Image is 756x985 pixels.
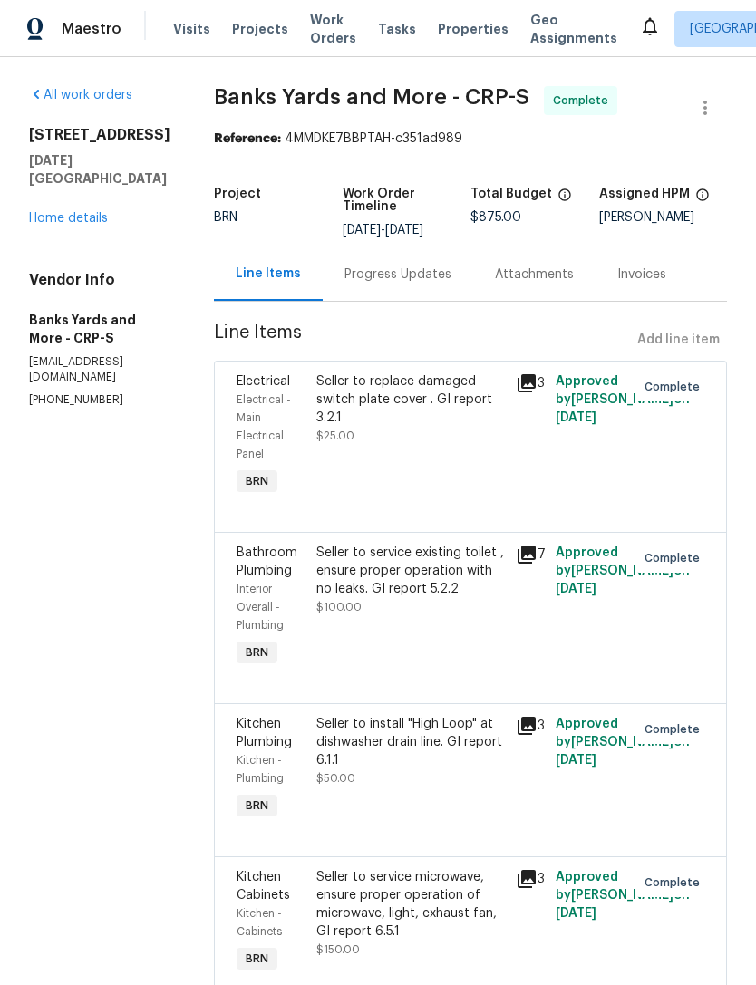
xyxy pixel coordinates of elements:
[214,211,237,224] span: BRN
[310,11,356,47] span: Work Orders
[214,130,727,148] div: 4MMDKE7BBPTAH-c351ad989
[556,718,690,767] span: Approved by [PERSON_NAME] on
[316,715,505,769] div: Seller to install "High Loop" at dishwasher drain line. GI report 6.1.1
[238,950,276,968] span: BRN
[29,271,170,289] h4: Vendor Info
[62,20,121,38] span: Maestro
[495,266,574,284] div: Attachments
[29,126,170,144] h2: [STREET_ADDRESS]
[645,874,707,892] span: Complete
[29,392,170,408] p: [PHONE_NUMBER]
[232,20,288,38] span: Projects
[316,372,505,427] div: Seller to replace damaged switch plate cover . GI report 3.2.1
[617,266,666,284] div: Invoices
[214,132,281,145] b: Reference:
[645,720,707,739] span: Complete
[556,871,690,920] span: Approved by [PERSON_NAME] on
[343,224,381,237] span: [DATE]
[378,23,416,35] span: Tasks
[553,92,615,110] span: Complete
[237,375,290,388] span: Electrical
[556,546,690,595] span: Approved by [PERSON_NAME] on
[237,755,284,784] span: Kitchen - Plumbing
[385,224,423,237] span: [DATE]
[556,411,596,424] span: [DATE]
[237,718,292,748] span: Kitchen Plumbing
[236,265,301,283] div: Line Items
[316,773,355,784] span: $50.00
[237,908,282,937] span: Kitchen - Cabinets
[173,20,210,38] span: Visits
[557,188,572,211] span: The total cost of line items that have been proposed by Opendoor. This sum includes line items th...
[238,643,276,661] span: BRN
[214,86,529,108] span: Banks Yards and More - CRP-S
[556,907,596,920] span: [DATE]
[29,89,132,101] a: All work orders
[470,188,552,200] h5: Total Budget
[599,188,690,200] h5: Assigned HPM
[214,324,630,357] span: Line Items
[556,754,596,767] span: [DATE]
[237,546,297,577] span: Bathroom Plumbing
[214,188,261,200] h5: Project
[344,266,451,284] div: Progress Updates
[695,188,710,211] span: The hpm assigned to this work order.
[516,544,545,565] div: 7
[516,715,545,737] div: 3
[516,372,545,394] div: 3
[556,583,596,595] span: [DATE]
[343,188,471,213] h5: Work Order Timeline
[316,544,505,598] div: Seller to service existing toilet , ensure proper operation with no leaks. GI report 5.2.2
[29,311,170,347] h5: Banks Yards and More - CRP-S
[316,602,362,613] span: $100.00
[316,944,360,955] span: $150.00
[316,868,505,941] div: Seller to service microwave, ensure proper operation of microwave, light, exhaust fan, GI report ...
[470,211,521,224] span: $875.00
[238,797,276,815] span: BRN
[438,20,509,38] span: Properties
[645,549,707,567] span: Complete
[556,375,690,424] span: Approved by [PERSON_NAME] on
[237,871,290,902] span: Kitchen Cabinets
[516,868,545,890] div: 3
[29,151,170,188] h5: [DATE][GEOGRAPHIC_DATA]
[599,211,728,224] div: [PERSON_NAME]
[29,212,108,225] a: Home details
[316,430,354,441] span: $25.00
[530,11,617,47] span: Geo Assignments
[29,354,170,385] p: [EMAIL_ADDRESS][DOMAIN_NAME]
[237,584,284,631] span: Interior Overall - Plumbing
[237,394,291,459] span: Electrical - Main Electrical Panel
[645,378,707,396] span: Complete
[343,224,423,237] span: -
[238,472,276,490] span: BRN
